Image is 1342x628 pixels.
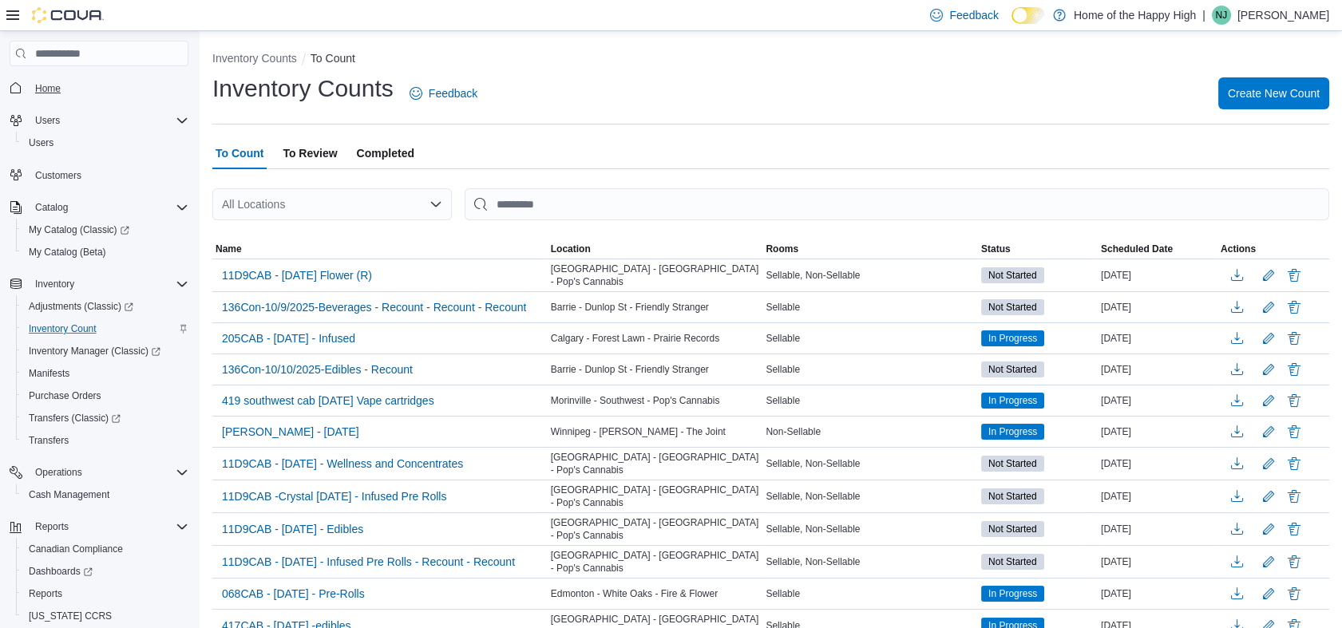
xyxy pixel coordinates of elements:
span: In Progress [988,587,1037,601]
button: Create New Count [1218,77,1329,109]
div: [DATE] [1098,329,1217,348]
button: 419 southwest cab [DATE] Vape cartridges [216,389,441,413]
span: [US_STATE] CCRS [29,610,112,622]
div: [DATE] [1098,584,1217,603]
button: Edit count details [1259,389,1278,413]
input: Dark Mode [1011,7,1045,24]
nav: An example of EuiBreadcrumbs [212,50,1329,69]
button: 11D9CAB -Crystal [DATE] - Infused Pre Rolls [216,484,453,508]
span: Canadian Compliance [29,543,123,555]
div: [DATE] [1098,298,1217,317]
button: Reports [16,583,195,605]
span: 205CAB - [DATE] - Infused [222,330,355,346]
button: 068CAB - [DATE] - Pre-Rolls [216,582,371,606]
button: Edit count details [1259,452,1278,476]
span: Not Started [988,300,1037,314]
a: Cash Management [22,485,116,504]
nav: Complex example [10,69,188,628]
button: Operations [29,463,89,482]
span: Transfers [22,431,188,450]
a: Transfers (Classic) [16,407,195,429]
span: [PERSON_NAME] - [DATE] [222,424,359,440]
a: Inventory Manager (Classic) [22,342,167,361]
span: To Count [216,137,263,169]
span: In Progress [981,330,1044,346]
a: Customers [29,166,88,185]
button: 11D9CAB - [DATE] Flower (R) [216,263,378,287]
span: Operations [35,466,82,479]
button: Delete [1285,360,1304,379]
span: Adjustments (Classic) [29,300,133,313]
a: Home [29,79,67,98]
span: Reports [29,517,188,536]
span: Customers [29,165,188,185]
a: Adjustments (Classic) [22,297,140,316]
button: Delete [1285,552,1304,571]
span: [GEOGRAPHIC_DATA] - [GEOGRAPHIC_DATA] - Pop's Cannabis [551,451,760,476]
button: Edit count details [1259,517,1278,541]
span: Inventory [35,278,74,290]
span: 11D9CAB - [DATE] - Infused Pre Rolls - Recount - Recount [222,554,515,570]
span: Rooms [766,243,798,255]
span: Users [35,114,60,127]
div: [DATE] [1098,487,1217,506]
button: Users [29,111,66,130]
button: Delete [1285,298,1304,317]
button: Transfers [16,429,195,452]
a: Dashboards [22,562,99,581]
button: Scheduled Date [1098,239,1217,259]
a: Adjustments (Classic) [16,295,195,318]
h1: Inventory Counts [212,73,394,105]
div: [DATE] [1098,391,1217,410]
span: [GEOGRAPHIC_DATA] - [GEOGRAPHIC_DATA] - Pop's Cannabis [551,484,760,509]
a: [US_STATE] CCRS [22,606,118,626]
button: Location [548,239,763,259]
span: Catalog [35,201,68,214]
button: Users [3,109,195,132]
span: Not Started [988,555,1037,569]
button: Catalog [3,196,195,219]
span: Not Started [981,521,1044,537]
button: Delete [1285,266,1304,285]
button: Edit count details [1259,295,1278,319]
button: Inventory [29,275,81,294]
span: Location [551,243,591,255]
span: Users [29,111,188,130]
a: Reports [22,584,69,603]
div: Sellable, Non-Sellable [762,519,978,539]
span: NJ [1216,6,1228,25]
button: Edit count details [1259,550,1278,574]
span: Reports [35,520,69,533]
div: Sellable, Non-Sellable [762,454,978,473]
a: Manifests [22,364,76,383]
span: Scheduled Date [1101,243,1173,255]
span: 419 southwest cab [DATE] Vape cartridges [222,393,434,409]
button: Inventory Counts [212,52,297,65]
button: Manifests [16,362,195,385]
button: Canadian Compliance [16,538,195,560]
button: Delete [1285,584,1304,603]
button: Delete [1285,422,1304,441]
div: [DATE] [1098,422,1217,441]
span: Barrie - Dunlop St - Friendly Stranger [551,363,709,376]
button: 136Con-10/10/2025-Edibles - Recount [216,357,419,381]
div: [DATE] [1098,266,1217,285]
span: Not Started [981,361,1044,377]
span: [GEOGRAPHIC_DATA] - [GEOGRAPHIC_DATA] - Pop's Cannabis [551,516,760,542]
span: My Catalog (Classic) [29,223,129,236]
button: Delete [1285,391,1304,410]
span: Dark Mode [1011,24,1012,25]
div: Sellable [762,391,978,410]
button: Status [978,239,1098,259]
button: Operations [3,461,195,484]
div: Sellable, Non-Sellable [762,487,978,506]
span: [GEOGRAPHIC_DATA] - [GEOGRAPHIC_DATA] - Pop's Cannabis [551,549,760,575]
span: Manifests [29,367,69,380]
span: 11D9CAB - [DATE] - Edibles [222,521,363,537]
button: My Catalog (Beta) [16,241,195,263]
div: Sellable [762,329,978,348]
a: Users [22,133,60,152]
button: Delete [1285,454,1304,473]
button: Inventory [3,273,195,295]
span: Purchase Orders [22,386,188,405]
